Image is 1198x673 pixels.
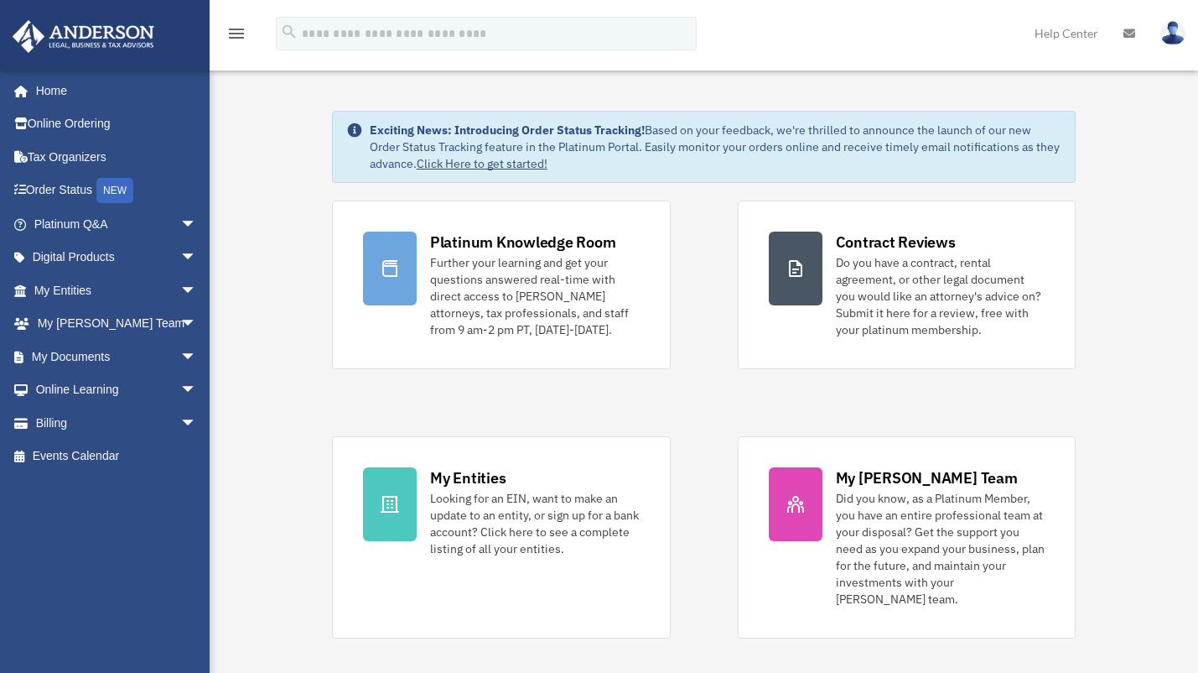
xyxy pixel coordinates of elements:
span: arrow_drop_down [180,340,214,374]
div: My Entities [430,467,506,488]
span: arrow_drop_down [180,373,214,408]
a: menu [226,29,246,44]
strong: Exciting News: Introducing Order Status Tracking! [370,123,645,138]
div: Based on your feedback, we're thrilled to announce the launch of our new Order Status Tracking fe... [370,122,1061,172]
div: My [PERSON_NAME] Team [836,467,1018,488]
a: My Entities Looking for an EIN, want to make an update to an entity, or sign up for a bank accoun... [332,436,671,639]
a: Online Learningarrow_drop_down [12,373,222,407]
a: Events Calendar [12,440,222,473]
a: Home [12,74,214,107]
a: Online Ordering [12,107,222,141]
div: Do you have a contract, rental agreement, or other legal document you would like an attorney's ad... [836,254,1045,338]
div: Looking for an EIN, want to make an update to an entity, or sign up for a bank account? Click her... [430,490,640,557]
a: Tax Organizers [12,140,222,174]
a: Click Here to get started! [417,156,547,171]
a: My Documentsarrow_drop_down [12,340,222,373]
div: Further your learning and get your questions answered real-time with direct access to [PERSON_NAM... [430,254,640,338]
img: User Pic [1160,21,1185,45]
a: My Entitiesarrow_drop_down [12,274,222,307]
span: arrow_drop_down [180,241,214,275]
span: arrow_drop_down [180,406,214,441]
span: arrow_drop_down [180,274,214,308]
span: arrow_drop_down [180,307,214,342]
div: Did you know, as a Platinum Member, you have an entire professional team at your disposal? Get th... [836,490,1045,608]
a: Billingarrow_drop_down [12,406,222,440]
a: Platinum Knowledge Room Further your learning and get your questions answered real-time with dire... [332,201,671,369]
div: NEW [96,178,133,203]
i: menu [226,23,246,44]
div: Contract Reviews [836,232,956,253]
img: Anderson Advisors Platinum Portal [8,20,159,53]
span: arrow_drop_down [180,207,214,242]
div: Platinum Knowledge Room [430,232,616,253]
a: Order StatusNEW [12,174,222,208]
a: My [PERSON_NAME] Team Did you know, as a Platinum Member, you have an entire professional team at... [738,436,1076,639]
a: Platinum Q&Aarrow_drop_down [12,207,222,241]
a: My [PERSON_NAME] Teamarrow_drop_down [12,307,222,341]
a: Digital Productsarrow_drop_down [12,241,222,274]
i: search [280,23,298,41]
a: Contract Reviews Do you have a contract, rental agreement, or other legal document you would like... [738,201,1076,369]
